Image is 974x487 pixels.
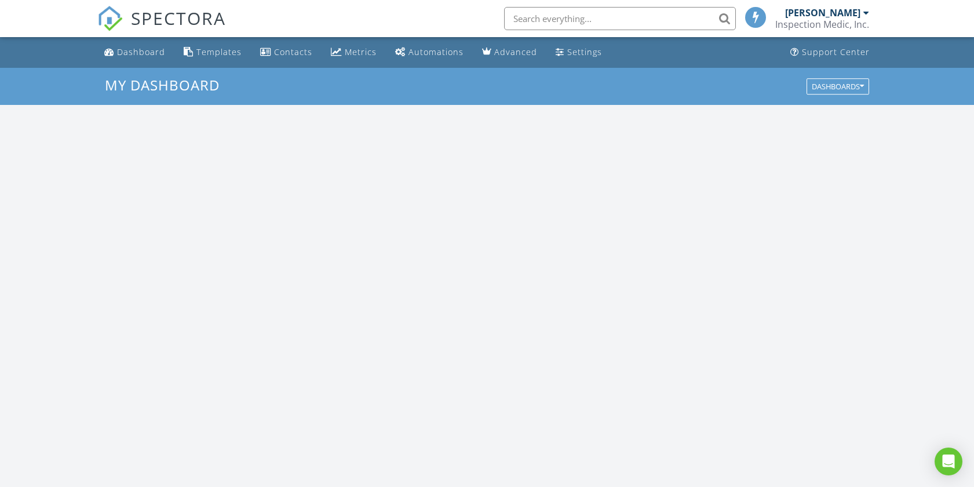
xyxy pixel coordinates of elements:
[567,46,602,57] div: Settings
[179,42,246,63] a: Templates
[785,7,860,19] div: [PERSON_NAME]
[935,448,962,475] div: Open Intercom Messenger
[326,42,381,63] a: Metrics
[408,46,464,57] div: Automations
[477,42,542,63] a: Advanced
[494,46,537,57] div: Advanced
[97,16,226,40] a: SPECTORA
[551,42,607,63] a: Settings
[196,46,242,57] div: Templates
[802,46,870,57] div: Support Center
[345,46,377,57] div: Metrics
[812,82,864,90] div: Dashboards
[105,75,220,95] span: My Dashboard
[97,6,123,31] img: The Best Home Inspection Software - Spectora
[391,42,468,63] a: Automations (Basic)
[504,7,736,30] input: Search everything...
[807,78,869,95] button: Dashboards
[131,6,226,30] span: SPECTORA
[786,42,874,63] a: Support Center
[100,42,170,63] a: Dashboard
[256,42,317,63] a: Contacts
[274,46,312,57] div: Contacts
[117,46,165,57] div: Dashboard
[775,19,869,30] div: Inspection Medic, Inc.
